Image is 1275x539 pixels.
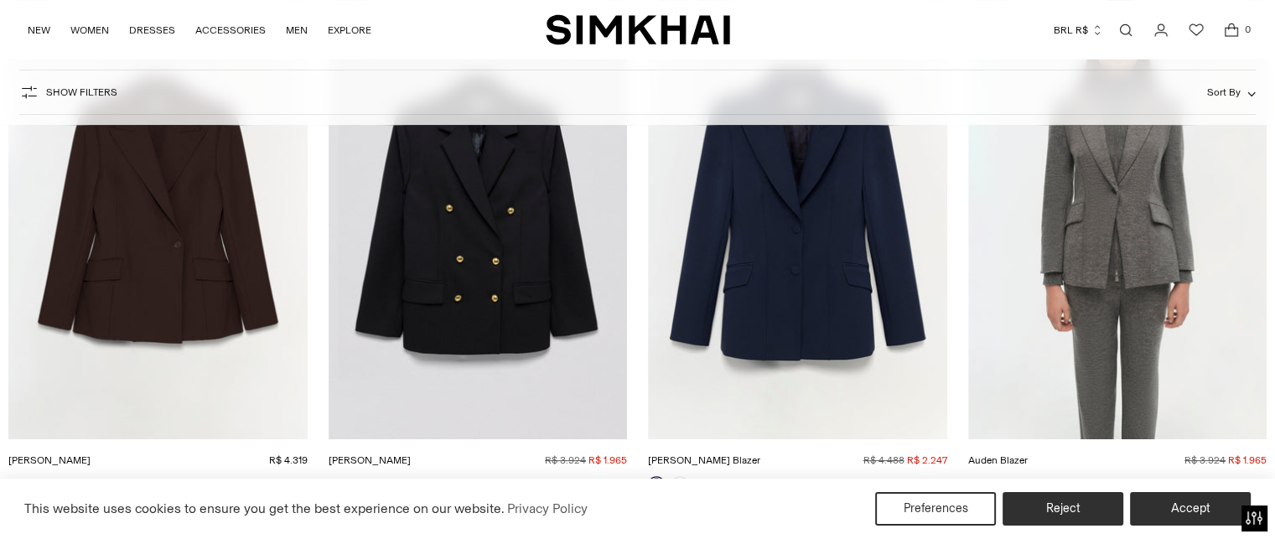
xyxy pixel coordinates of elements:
a: [PERSON_NAME] Blazer [648,454,760,466]
a: EXPLORE [328,12,371,49]
button: Preferences [875,492,996,526]
a: NEW [28,12,50,49]
a: ACCESSORIES [195,12,266,49]
span: 0 [1240,22,1255,37]
a: [PERSON_NAME] [329,454,411,466]
button: Sort By [1207,83,1256,101]
a: WOMEN [70,12,109,49]
a: [PERSON_NAME] [8,454,91,466]
button: Reject [1003,492,1123,526]
span: Sort By [1207,86,1241,98]
a: DRESSES [129,12,175,49]
a: MEN [286,12,308,49]
a: Wishlist [1179,13,1213,47]
a: Auden Blazer [968,454,1028,466]
button: Show Filters [19,79,117,106]
a: Go to the account page [1144,13,1178,47]
button: Accept [1130,492,1251,526]
span: Show Filters [46,86,117,98]
a: Open search modal [1109,13,1143,47]
a: Open cart modal [1215,13,1248,47]
a: SIMKHAI [546,13,730,46]
a: Privacy Policy (opens in a new tab) [505,496,590,521]
button: BRL R$ [1054,12,1103,49]
span: This website uses cookies to ensure you get the best experience on our website. [24,500,505,516]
